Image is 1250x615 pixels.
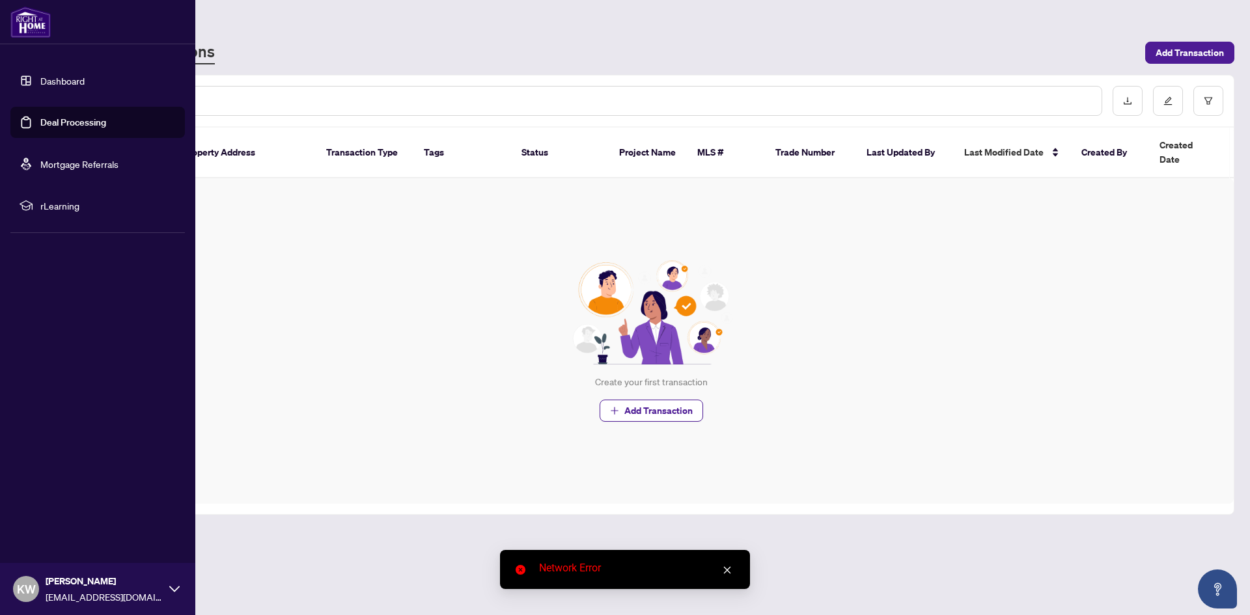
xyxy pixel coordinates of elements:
[1193,86,1223,116] button: filter
[40,198,176,213] span: rLearning
[539,560,734,576] div: Network Error
[1204,96,1213,105] span: filter
[1071,128,1149,178] th: Created By
[1160,138,1214,167] span: Created Date
[1163,96,1173,105] span: edit
[1149,128,1240,178] th: Created Date
[609,128,687,178] th: Project Name
[316,128,413,178] th: Transaction Type
[595,375,708,389] div: Create your first transaction
[1153,86,1183,116] button: edit
[624,400,693,421] span: Add Transaction
[511,128,609,178] th: Status
[516,565,525,575] span: close-circle
[46,574,163,588] span: [PERSON_NAME]
[610,406,619,415] span: plus
[40,75,85,87] a: Dashboard
[1156,42,1224,63] span: Add Transaction
[856,128,954,178] th: Last Updated By
[10,7,51,38] img: logo
[567,260,735,364] img: Null State Icon
[964,145,1044,159] span: Last Modified Date
[413,128,511,178] th: Tags
[1198,569,1237,608] button: Open asap
[687,128,765,178] th: MLS #
[765,128,856,178] th: Trade Number
[954,128,1071,178] th: Last Modified Date
[1145,42,1234,64] button: Add Transaction
[600,400,703,422] button: Add Transaction
[46,590,163,604] span: [EMAIL_ADDRESS][DOMAIN_NAME]
[1113,86,1143,116] button: download
[17,580,36,598] span: KW
[173,128,316,178] th: Property Address
[40,116,106,128] a: Deal Processing
[720,563,734,577] a: Close
[1123,96,1132,105] span: download
[40,158,118,170] a: Mortgage Referrals
[723,566,732,575] span: close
